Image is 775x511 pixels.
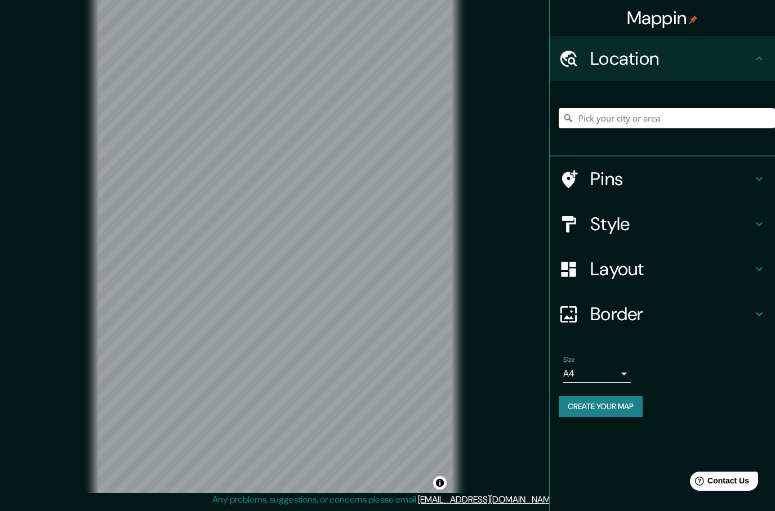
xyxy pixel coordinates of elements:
div: Border [550,292,775,337]
button: Toggle attribution [433,476,447,490]
iframe: Help widget launcher [675,467,763,499]
h4: Style [590,213,752,235]
a: [EMAIL_ADDRESS][DOMAIN_NAME] [418,494,557,505]
h4: Mappin [627,7,698,29]
img: pin-icon.png [689,15,698,24]
div: Location [550,36,775,81]
h4: Layout [590,258,752,280]
h4: Pins [590,168,752,190]
div: A4 [563,365,631,383]
h4: Location [590,47,752,70]
h4: Border [590,303,752,325]
div: Layout [550,246,775,292]
div: Pins [550,156,775,201]
input: Pick your city or area [559,108,775,128]
div: Style [550,201,775,246]
label: Size [563,355,575,365]
button: Create your map [559,396,643,417]
p: Any problems, suggestions, or concerns please email . [212,493,559,506]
